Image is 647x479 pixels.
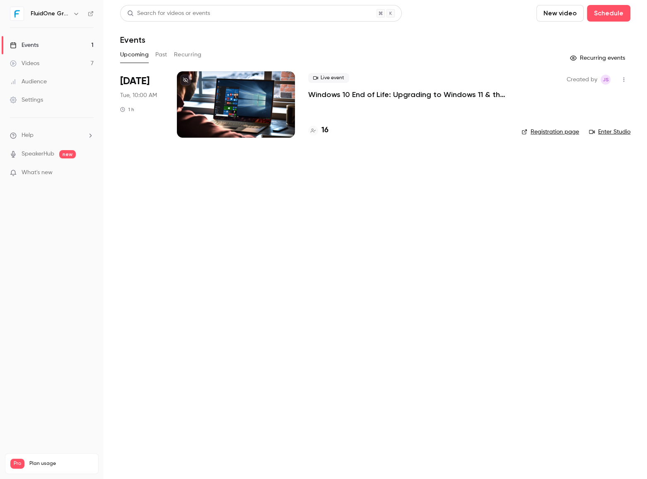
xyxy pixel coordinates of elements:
span: Plan usage [29,460,93,467]
span: Created by [567,75,597,85]
button: Recurring [174,48,202,61]
span: new [59,150,76,158]
a: SpeakerHub [22,150,54,158]
a: Registration page [521,128,579,136]
a: 16 [308,125,328,136]
div: Search for videos or events [127,9,210,18]
div: Settings [10,96,43,104]
span: What's new [22,168,53,177]
span: Tue, 10:00 AM [120,91,157,100]
h1: Events [120,35,145,45]
span: Live event [308,73,349,83]
h6: FluidOne Group [31,10,70,18]
div: Events [10,41,39,49]
div: Audience [10,78,47,86]
span: Josh Slinger [601,75,611,85]
span: [DATE] [120,75,150,88]
div: 1 h [120,106,134,113]
button: New video [536,5,584,22]
button: Upcoming [120,48,149,61]
h4: 16 [321,125,328,136]
button: Schedule [587,5,630,22]
span: Pro [10,459,24,469]
a: Enter Studio [589,128,630,136]
div: Sep 9 Tue, 10:00 AM (Europe/London) [120,71,164,138]
button: Recurring events [566,51,630,65]
iframe: Noticeable Trigger [84,169,94,177]
li: help-dropdown-opener [10,131,94,140]
span: Help [22,131,34,140]
a: Windows 10 End of Life: Upgrading to Windows 11 & the Added Value of Business Premium [308,90,508,100]
button: Past [155,48,167,61]
span: JS [603,75,609,85]
img: FluidOne Group [10,7,24,20]
div: Videos [10,59,39,68]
